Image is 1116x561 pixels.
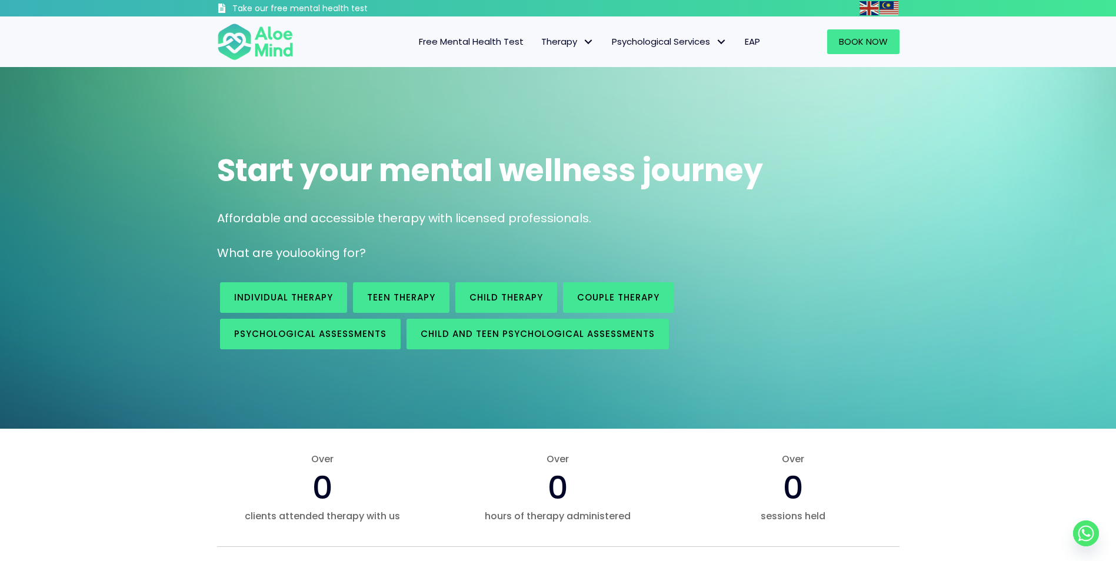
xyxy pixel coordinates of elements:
[548,465,568,510] span: 0
[563,282,674,313] a: Couple therapy
[419,35,524,48] span: Free Mental Health Test
[309,29,769,54] nav: Menu
[410,29,532,54] a: Free Mental Health Test
[407,319,669,349] a: Child and Teen Psychological assessments
[421,328,655,340] span: Child and Teen Psychological assessments
[217,452,429,466] span: Over
[880,1,900,15] a: Malay
[367,291,435,303] span: Teen Therapy
[577,291,659,303] span: Couple therapy
[353,282,449,313] a: Teen Therapy
[860,1,878,15] img: en
[232,3,431,15] h3: Take our free mental health test
[860,1,880,15] a: English
[603,29,736,54] a: Psychological ServicesPsychological Services: submenu
[217,3,431,16] a: Take our free mental health test
[532,29,603,54] a: TherapyTherapy: submenu
[297,245,366,261] span: looking for?
[217,509,429,523] span: clients attended therapy with us
[612,35,727,48] span: Psychological Services
[687,509,899,523] span: sessions held
[1073,520,1099,546] a: Whatsapp
[217,210,900,227] p: Affordable and accessible therapy with licensed professionals.
[217,22,294,61] img: Aloe mind Logo
[736,29,769,54] a: EAP
[234,291,333,303] span: Individual therapy
[452,509,664,523] span: hours of therapy administered
[220,282,347,313] a: Individual therapy
[541,35,594,48] span: Therapy
[217,149,763,192] span: Start your mental wellness journey
[687,452,899,466] span: Over
[234,328,387,340] span: Psychological assessments
[469,291,543,303] span: Child Therapy
[452,452,664,466] span: Over
[580,34,597,51] span: Therapy: submenu
[827,29,900,54] a: Book Now
[455,282,557,313] a: Child Therapy
[745,35,760,48] span: EAP
[713,34,730,51] span: Psychological Services: submenu
[783,465,804,510] span: 0
[217,245,297,261] span: What are you
[880,1,898,15] img: ms
[839,35,888,48] span: Book Now
[312,465,333,510] span: 0
[220,319,401,349] a: Psychological assessments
